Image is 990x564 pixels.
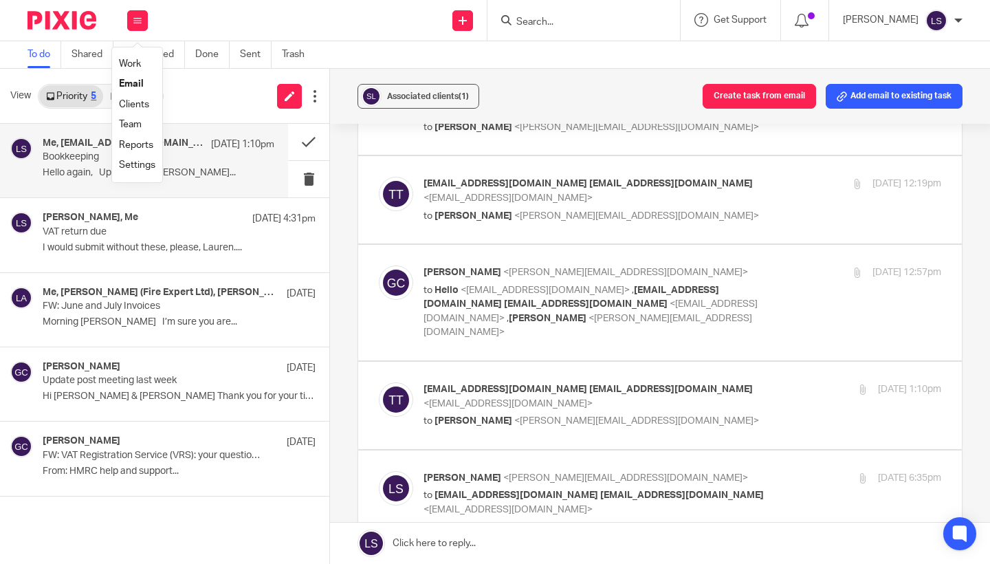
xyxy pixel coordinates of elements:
[43,435,120,447] h4: [PERSON_NAME]
[124,41,185,68] a: Reassigned
[423,399,593,409] span: <[EMAIL_ADDRESS][DOMAIN_NAME]>
[119,100,149,109] a: Clients
[252,212,316,226] p: [DATE] 4:31pm
[423,505,593,514] span: <[EMAIL_ADDRESS][DOMAIN_NAME]>
[826,84,962,109] button: Add email to existing task
[423,416,432,426] span: to
[387,92,469,100] span: Associated clients
[509,314,586,323] span: [PERSON_NAME]
[10,287,32,309] img: svg%3E
[434,211,512,221] span: [PERSON_NAME]
[43,391,316,402] p: Hi [PERSON_NAME] & [PERSON_NAME] Thank you for your time on...
[514,122,759,132] span: <[PERSON_NAME][EMAIL_ADDRESS][DOMAIN_NAME]>
[43,375,261,387] p: Update post meeting last week
[878,382,941,397] p: [DATE] 1:10pm
[434,122,512,132] span: [PERSON_NAME]
[103,85,162,107] a: Other4
[515,17,639,29] input: Search
[10,435,32,457] img: svg%3E
[43,167,274,179] p: Hello again, Update. The [PERSON_NAME]...
[119,79,144,89] a: Email
[423,122,432,132] span: to
[287,435,316,449] p: [DATE]
[423,490,432,500] span: to
[43,301,261,312] p: FW: June and July Invoices
[514,416,759,426] span: <[PERSON_NAME][EMAIL_ADDRESS][DOMAIN_NAME]>
[287,287,316,301] p: [DATE]
[43,466,316,477] p: From: HMRC help and support...
[423,268,501,277] span: [PERSON_NAME]
[423,384,753,394] span: [EMAIL_ADDRESS][DOMAIN_NAME] [EMAIL_ADDRESS][DOMAIN_NAME]
[379,265,413,300] img: svg%3E
[10,212,32,234] img: svg%3E
[119,140,153,150] a: Reports
[714,15,767,25] span: Get Support
[423,299,758,323] span: <[EMAIL_ADDRESS][DOMAIN_NAME]>
[507,314,509,323] span: ,
[872,177,941,191] p: [DATE] 12:19pm
[878,471,941,486] p: [DATE] 6:35pm
[379,471,413,506] img: svg%3E
[423,285,432,295] span: to
[872,265,941,280] p: [DATE] 12:57pm
[423,211,432,221] span: to
[282,41,315,68] a: Trash
[10,361,32,383] img: svg%3E
[39,85,103,107] a: Priority5
[925,10,947,32] img: svg%3E
[43,450,261,462] p: FW: VAT Registration Service (VRS): your questions answered
[461,285,630,295] span: <[EMAIL_ADDRESS][DOMAIN_NAME]>
[361,86,382,107] img: svg%3E
[71,41,113,68] a: Shared
[27,11,96,30] img: Pixie
[43,287,280,299] h4: Me, [PERSON_NAME] (Fire Expert Ltd), [PERSON_NAME]
[379,177,413,211] img: svg%3E
[434,285,459,295] span: Hello
[119,59,141,69] a: Work
[43,226,261,238] p: VAT return due
[195,41,230,68] a: Done
[43,316,316,328] p: Morning [PERSON_NAME] I’m sure you are...
[91,91,96,101] div: 5
[119,120,142,129] a: Team
[240,41,272,68] a: Sent
[423,473,501,483] span: [PERSON_NAME]
[43,361,120,373] h4: [PERSON_NAME]
[503,268,748,277] span: <[PERSON_NAME][EMAIL_ADDRESS][DOMAIN_NAME]>
[27,41,61,68] a: To do
[423,193,593,203] span: <[EMAIL_ADDRESS][DOMAIN_NAME]>
[10,138,32,160] img: svg%3E
[43,151,228,163] p: Bookkeeping
[10,89,31,103] span: View
[287,361,316,375] p: [DATE]
[434,416,512,426] span: [PERSON_NAME]
[211,138,274,151] p: [DATE] 1:10pm
[459,92,469,100] span: (1)
[43,212,138,224] h4: [PERSON_NAME], Me
[514,211,759,221] span: <[PERSON_NAME][EMAIL_ADDRESS][DOMAIN_NAME]>
[119,160,155,170] a: Settings
[379,382,413,417] img: svg%3E
[434,490,764,500] span: [EMAIL_ADDRESS][DOMAIN_NAME] [EMAIL_ADDRESS][DOMAIN_NAME]
[843,13,918,27] p: [PERSON_NAME]
[632,285,634,295] span: ,
[43,242,316,254] p: I would submit without these, please, Lauren....
[357,84,479,109] button: Associated clients(1)
[43,138,204,149] h4: Me, [EMAIL_ADDRESS][DOMAIN_NAME] [EMAIL_ADDRESS][DOMAIN_NAME], [PERSON_NAME], Hello
[503,473,748,483] span: <[PERSON_NAME][EMAIL_ADDRESS][DOMAIN_NAME]>
[703,84,816,109] button: Create task from email
[423,179,753,188] span: [EMAIL_ADDRESS][DOMAIN_NAME] [EMAIL_ADDRESS][DOMAIN_NAME]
